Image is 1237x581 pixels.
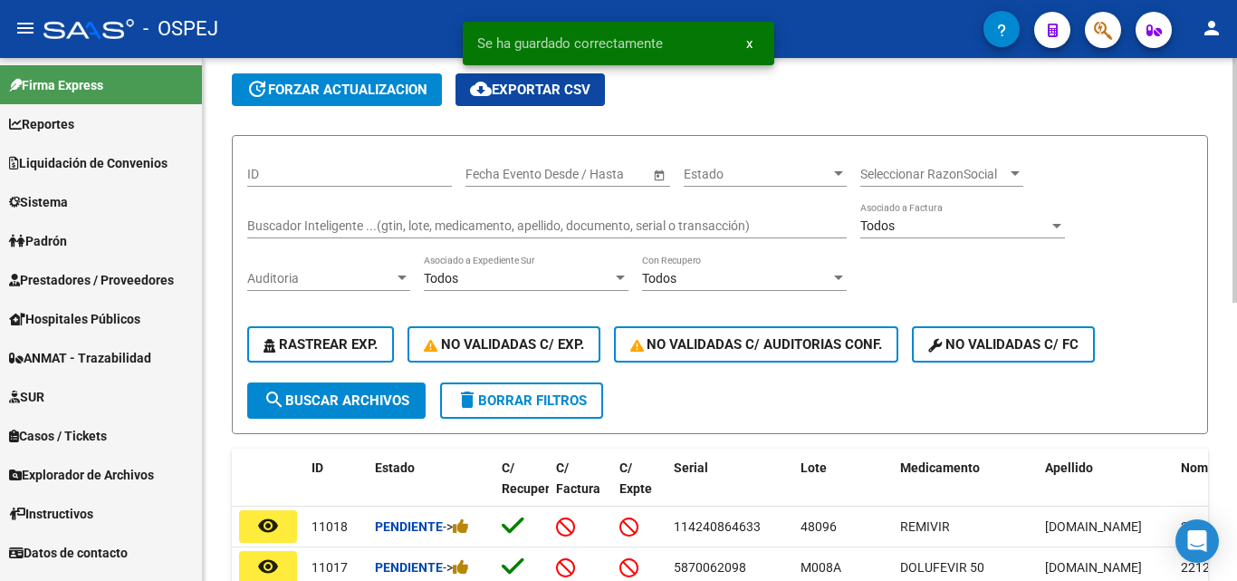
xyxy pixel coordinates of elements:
button: Buscar Archivos [247,382,426,419]
span: Firma Express [9,75,103,95]
mat-icon: search [264,389,285,411]
span: -> [443,560,469,575]
button: Borrar Filtros [440,382,603,419]
span: Nombre [1181,460,1227,475]
span: DOLUFEVIR 50 [900,560,984,575]
span: REMIVIR [900,519,950,534]
span: Explorador de Archivos [9,465,154,485]
span: Todos [860,218,895,233]
input: Start date [465,167,522,182]
button: x [732,27,767,60]
span: Exportar CSV [470,82,590,98]
span: 11017 [312,560,348,575]
mat-icon: delete [456,389,478,411]
span: Serial [674,460,708,475]
span: Prestadores / Proveedores [9,270,174,290]
button: No validadas c/ FC [912,326,1095,363]
mat-icon: cloud_download [470,78,492,100]
button: Open calendar [649,165,668,184]
span: - OSPEJ [143,9,218,49]
span: Rastrear Exp. [264,336,378,353]
button: Rastrear Exp. [247,326,394,363]
span: forzar actualizacion [246,82,427,98]
span: Se ha guardado correctamente [477,34,663,53]
span: Liquidación de Convenios [9,153,168,173]
button: No Validadas c/ Auditorias Conf. [614,326,899,363]
span: Buscar Archivos [264,392,409,409]
span: -> [443,519,469,534]
span: Seleccionar RazonSocial [860,167,1007,182]
button: forzar actualizacion [232,73,442,106]
span: Reportes [9,114,74,134]
span: Todos [642,271,676,286]
span: Estado [375,460,415,475]
button: Exportar CSV [455,73,605,106]
span: x [746,35,753,52]
span: 11018 [312,519,348,534]
mat-icon: menu [14,17,36,39]
span: Auditoria [247,271,394,286]
span: ANMAT - Trazabilidad [9,348,151,368]
datatable-header-cell: Estado [368,449,494,528]
datatable-header-cell: ID [304,449,368,528]
datatable-header-cell: Medicamento [893,449,1038,528]
span: Hospitales Públicos [9,309,140,329]
span: C/ Expte [619,460,652,496]
span: [DOMAIN_NAME] [1045,560,1142,575]
span: Todos [424,271,458,286]
span: No Validadas c/ Exp. [424,336,584,353]
span: Padrón [9,231,67,251]
datatable-header-cell: C/ Expte [612,449,666,528]
datatable-header-cell: C/ Recupero [494,449,549,528]
span: C/ Recupero [502,460,557,496]
span: Estado [684,167,830,182]
datatable-header-cell: C/ Factura [549,449,612,528]
mat-icon: update [246,78,268,100]
input: End date [537,167,626,182]
span: No Validadas c/ Auditorias Conf. [630,336,883,353]
span: SUR [9,387,44,407]
span: Casos / Tickets [9,426,107,446]
datatable-header-cell: Lote [793,449,893,528]
span: C/ Factura [556,460,600,496]
span: ID [312,460,323,475]
span: Instructivos [9,504,93,524]
button: No Validadas c/ Exp. [408,326,600,363]
span: 48096 [801,519,837,534]
span: 5870062098 [674,560,746,575]
strong: Pendiente [375,560,443,575]
span: Lote [801,460,827,475]
span: Apellido [1045,460,1093,475]
span: M008A [801,560,841,575]
datatable-header-cell: Apellido [1038,449,1174,528]
span: Datos de contacto [9,543,128,563]
strong: Pendiente [375,519,443,534]
span: Borrar Filtros [456,392,587,409]
mat-icon: person [1201,17,1223,39]
span: Medicamento [900,460,980,475]
datatable-header-cell: Serial [666,449,793,528]
div: Open Intercom Messenger [1175,519,1219,563]
mat-icon: remove_red_eye [257,515,279,537]
span: No validadas c/ FC [928,336,1079,353]
span: Sistema [9,192,68,212]
mat-icon: remove_red_eye [257,556,279,577]
span: [DOMAIN_NAME] [1045,519,1142,534]
span: 114240864633 [674,519,761,534]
